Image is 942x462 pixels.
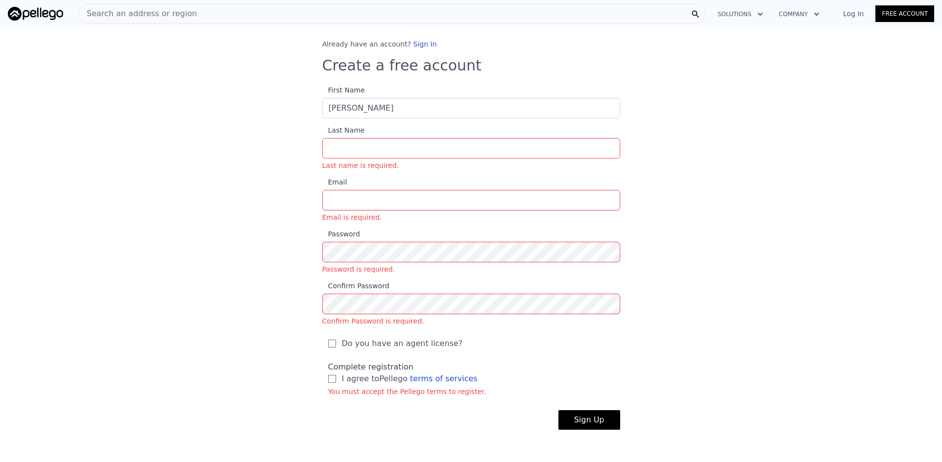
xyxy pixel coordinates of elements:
[342,338,463,349] span: Do you have an agent license?
[771,5,827,23] button: Company
[322,178,347,186] span: Email
[322,39,620,49] div: Already have an account?
[831,9,875,19] a: Log In
[342,373,478,385] span: I agree to Pellego
[322,212,620,222] div: Email is required.
[558,410,620,430] button: Sign Up
[322,138,620,159] input: Last NameLast name is required.
[322,161,620,170] div: Last name is required.
[322,126,365,134] span: Last Name
[322,57,620,74] h3: Create a free account
[322,86,365,94] span: First Name
[322,98,620,118] input: First Name
[710,5,771,23] button: Solutions
[322,190,620,210] input: EmailEmail is required.
[322,316,620,326] div: Confirm Password is required.
[328,340,336,347] input: Do you have an agent license?
[322,242,620,262] input: PasswordPassword is required.
[328,362,414,371] span: Complete registration
[322,282,389,290] span: Confirm Password
[322,294,620,314] input: Confirm PasswordConfirm Password is required.
[322,230,360,238] span: Password
[8,7,63,21] img: Pellego
[410,374,478,383] a: terms of services
[79,8,197,20] span: Search an address or region
[875,5,934,22] a: Free Account
[413,40,437,48] a: Sign In
[328,375,336,383] input: I agree toPellego terms of services
[322,264,620,274] div: Password is required.
[328,387,614,396] div: You must accept the Pellego terms to register.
